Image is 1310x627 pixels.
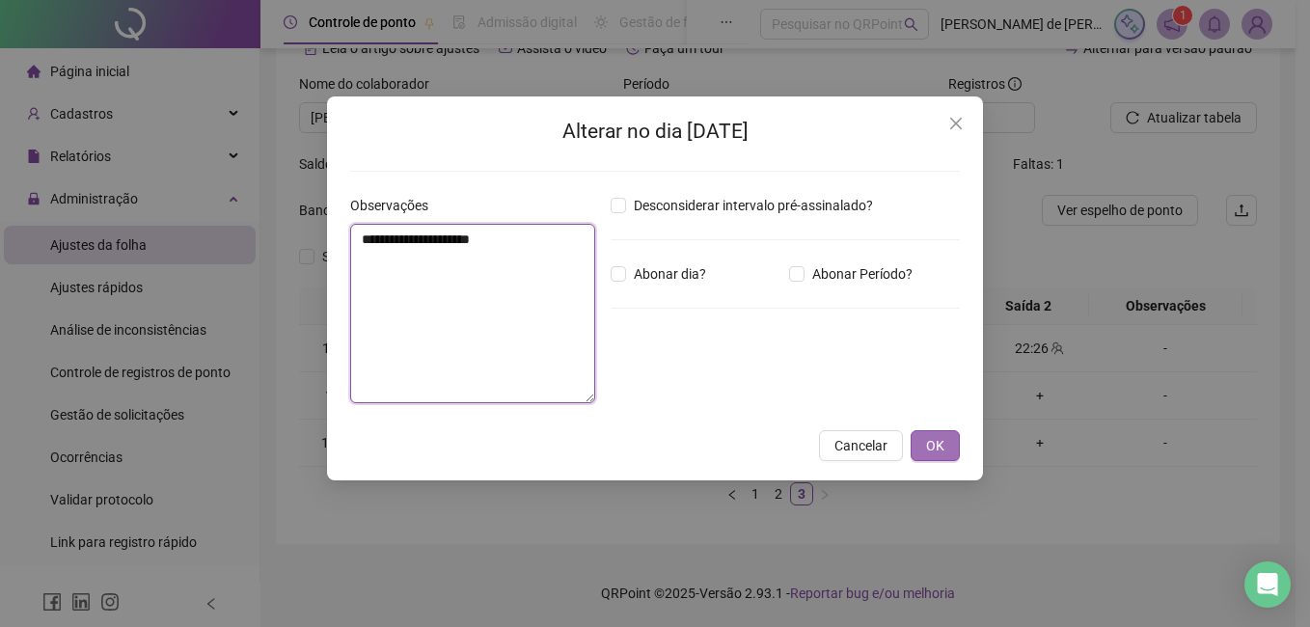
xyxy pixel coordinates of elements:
[834,435,887,456] span: Cancelar
[948,116,964,131] span: close
[626,263,714,285] span: Abonar dia?
[805,263,920,285] span: Abonar Período?
[350,195,441,216] label: Observações
[1244,561,1291,608] div: Open Intercom Messenger
[819,430,903,461] button: Cancelar
[926,435,944,456] span: OK
[626,195,881,216] span: Desconsiderar intervalo pré-assinalado?
[911,430,960,461] button: OK
[350,116,960,148] h2: Alterar no dia [DATE]
[941,108,971,139] button: Close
